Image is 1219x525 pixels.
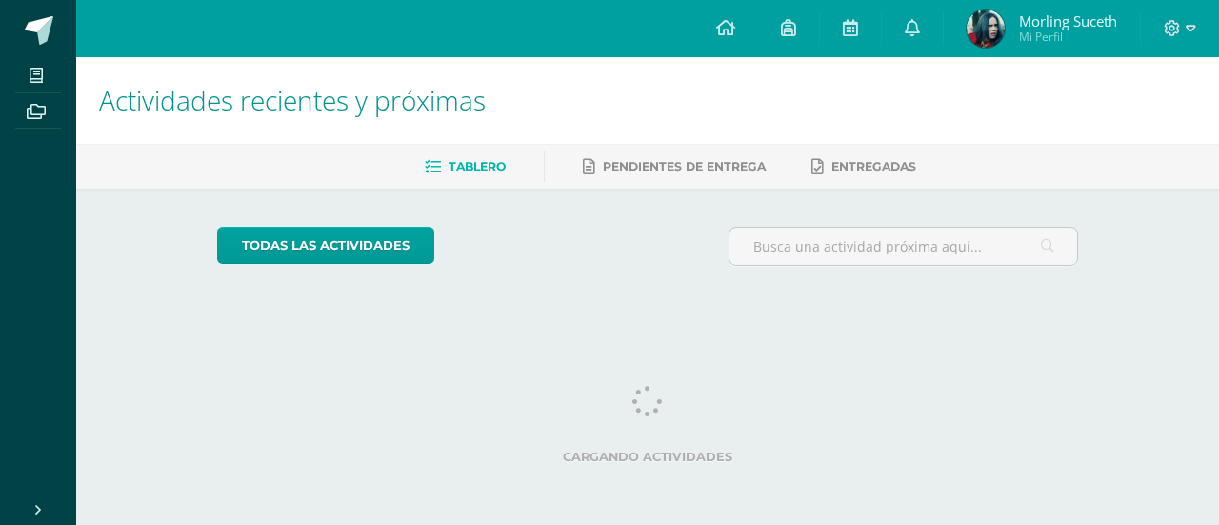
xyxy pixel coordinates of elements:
img: ddc941586f21e02ad32f8aebd7cc0976.png [967,10,1005,48]
span: Morling Suceth [1019,11,1117,30]
input: Busca una actividad próxima aquí... [729,228,1078,265]
span: Mi Perfil [1019,29,1117,45]
a: Tablero [425,151,506,182]
span: Entregadas [831,159,916,173]
span: Pendientes de entrega [603,159,766,173]
a: Entregadas [811,151,916,182]
label: Cargando actividades [217,450,1079,464]
span: Actividades recientes y próximas [99,82,486,118]
a: todas las Actividades [217,227,434,264]
span: Tablero [449,159,506,173]
a: Pendientes de entrega [583,151,766,182]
